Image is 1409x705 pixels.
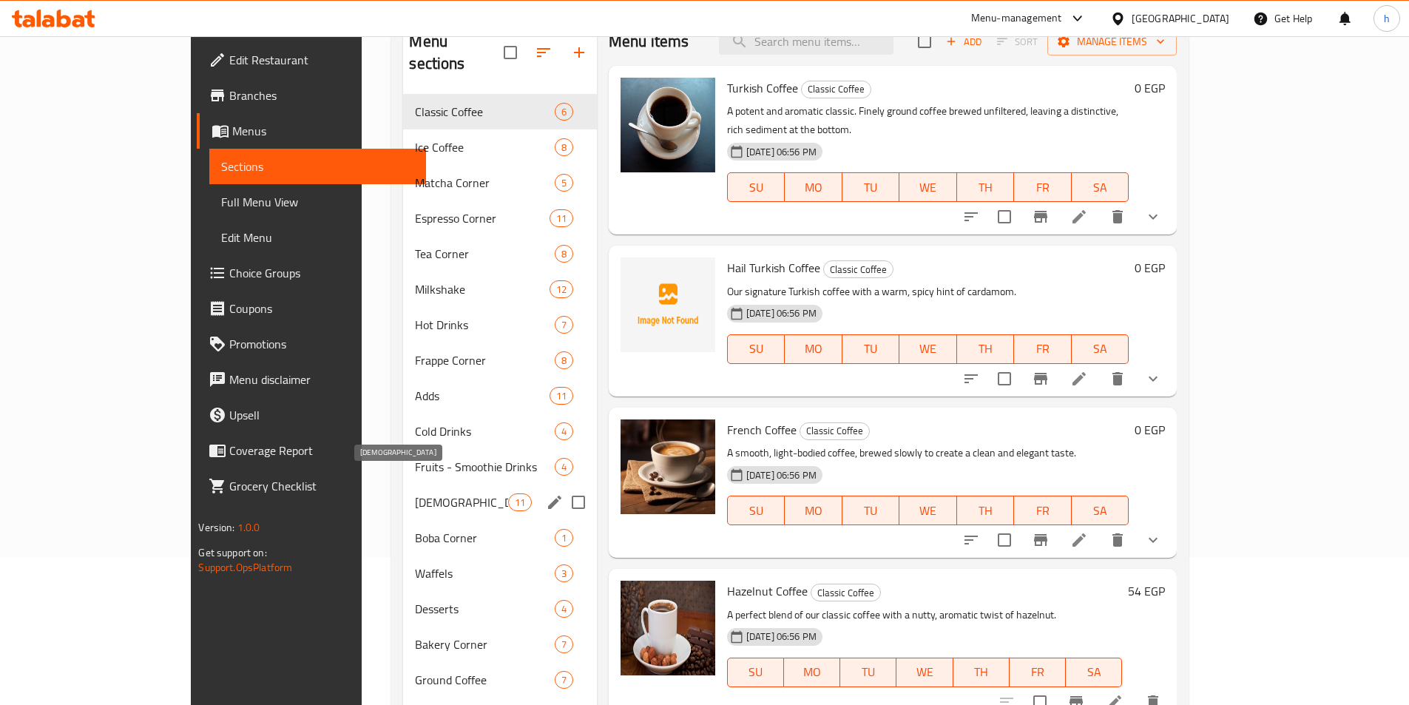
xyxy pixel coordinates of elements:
[1066,658,1122,687] button: SA
[1014,496,1071,525] button: FR
[959,661,1004,683] span: TH
[415,529,554,547] div: Boba Corner
[621,78,715,172] img: Turkish Coffee
[197,362,426,397] a: Menu disclaimer
[842,334,899,364] button: TU
[842,496,899,525] button: TU
[905,177,950,198] span: WE
[555,460,572,474] span: 4
[197,113,426,149] a: Menus
[229,477,414,495] span: Grocery Checklist
[221,158,414,175] span: Sections
[784,658,840,687] button: MO
[550,389,572,403] span: 11
[555,671,573,689] div: items
[727,606,1122,624] p: A perfect blend of our classic coffee with a nutty, aromatic twist of hazelnut.
[1072,334,1129,364] button: SA
[550,283,572,297] span: 12
[727,257,820,279] span: Hail Turkish Coffee
[237,518,260,537] span: 1.0.0
[802,81,871,98] span: Classic Coffee
[403,627,596,662] div: Bakery Corner7
[415,564,554,582] span: Waffels
[415,635,554,653] span: Bakery Corner
[415,387,549,405] span: Adds
[1144,208,1162,226] svg: Show Choices
[905,500,950,522] span: WE
[403,307,596,343] div: Hot Drinks7
[740,145,822,159] span: [DATE] 06:56 PM
[811,584,880,601] span: Classic Coffee
[727,419,797,441] span: French Coffee
[989,524,1020,556] span: Select to update
[953,361,989,397] button: sort-choices
[1014,334,1071,364] button: FR
[1016,661,1060,683] span: FR
[823,260,893,278] div: Classic Coffee
[621,419,715,514] img: French Coffee
[415,316,554,334] div: Hot Drinks
[1132,10,1229,27] div: [GEOGRAPHIC_DATA]
[555,141,572,155] span: 8
[415,103,554,121] span: Classic Coffee
[909,26,940,57] span: Select section
[727,658,784,687] button: SU
[848,177,893,198] span: TU
[1135,257,1165,278] h6: 0 EGP
[734,177,779,198] span: SU
[197,468,426,504] a: Grocery Checklist
[555,422,573,440] div: items
[415,174,554,192] span: Matcha Corner
[209,149,426,184] a: Sections
[846,661,891,683] span: TU
[555,458,573,476] div: items
[550,209,573,227] div: items
[785,172,842,202] button: MO
[734,661,778,683] span: SU
[800,422,869,439] span: Classic Coffee
[415,600,554,618] div: Desserts
[415,280,549,298] span: Milkshake
[727,496,785,525] button: SU
[403,94,596,129] div: Classic Coffee6
[840,658,896,687] button: TU
[555,351,573,369] div: items
[415,209,549,227] span: Espresso Corner
[785,334,842,364] button: MO
[944,33,984,50] span: Add
[1023,361,1058,397] button: Branch-specific-item
[609,30,689,53] h2: Menu items
[415,245,554,263] div: Tea Corner
[848,500,893,522] span: TU
[526,35,561,70] span: Sort sections
[1072,661,1116,683] span: SA
[1059,33,1165,51] span: Manage items
[727,334,785,364] button: SU
[229,371,414,388] span: Menu disclaimer
[209,184,426,220] a: Full Menu View
[1078,338,1123,360] span: SA
[734,500,779,522] span: SU
[403,556,596,591] div: Waffels3
[1020,177,1065,198] span: FR
[1014,172,1071,202] button: FR
[197,433,426,468] a: Coverage Report
[509,496,531,510] span: 11
[544,491,566,513] button: edit
[415,671,554,689] span: Ground Coffee
[555,247,572,261] span: 8
[403,129,596,165] div: Ice Coffee8
[555,176,572,190] span: 5
[229,300,414,317] span: Coupons
[229,87,414,104] span: Branches
[197,291,426,326] a: Coupons
[403,236,596,271] div: Tea Corner8
[963,338,1008,360] span: TH
[403,378,596,414] div: Adds11
[1135,419,1165,440] h6: 0 EGP
[229,264,414,282] span: Choice Groups
[791,177,836,198] span: MO
[1100,199,1135,235] button: delete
